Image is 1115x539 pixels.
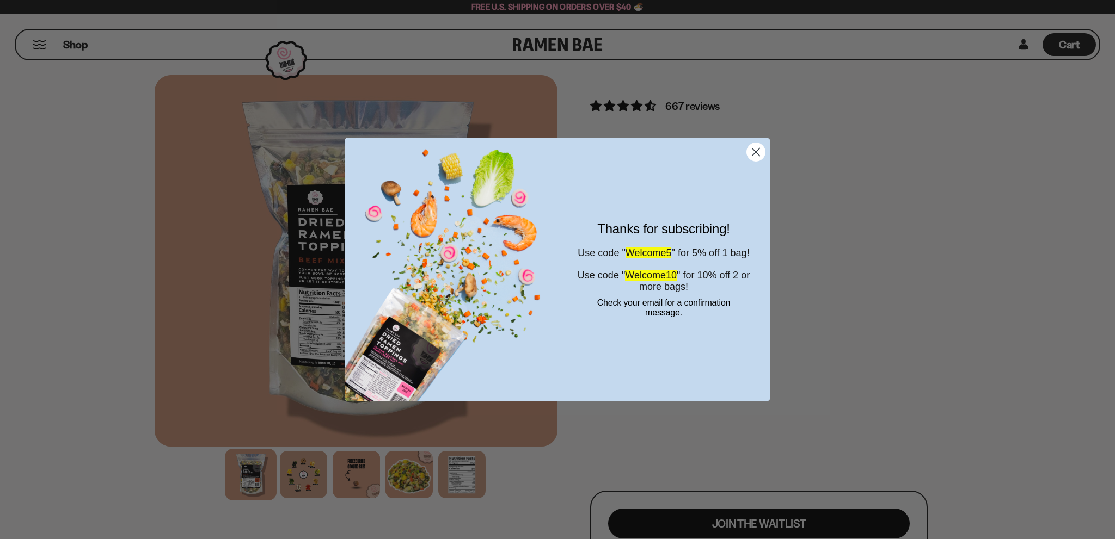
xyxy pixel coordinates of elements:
span: Check your email for a confirmation message. [597,298,731,317]
span: Thanks for subscribing! [597,221,730,236]
span: Welcome5 [626,247,672,258]
img: 1bac8d1b-7fe6-4819-a495-e751b70da197.png [345,138,557,400]
span: Welcome10 [625,270,677,281]
span: Use code " " for 10% off 2 or more bags! [578,270,750,292]
span: Use code " " for 5% off 1 bag! [578,247,749,258]
button: Close dialog [746,143,765,162]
